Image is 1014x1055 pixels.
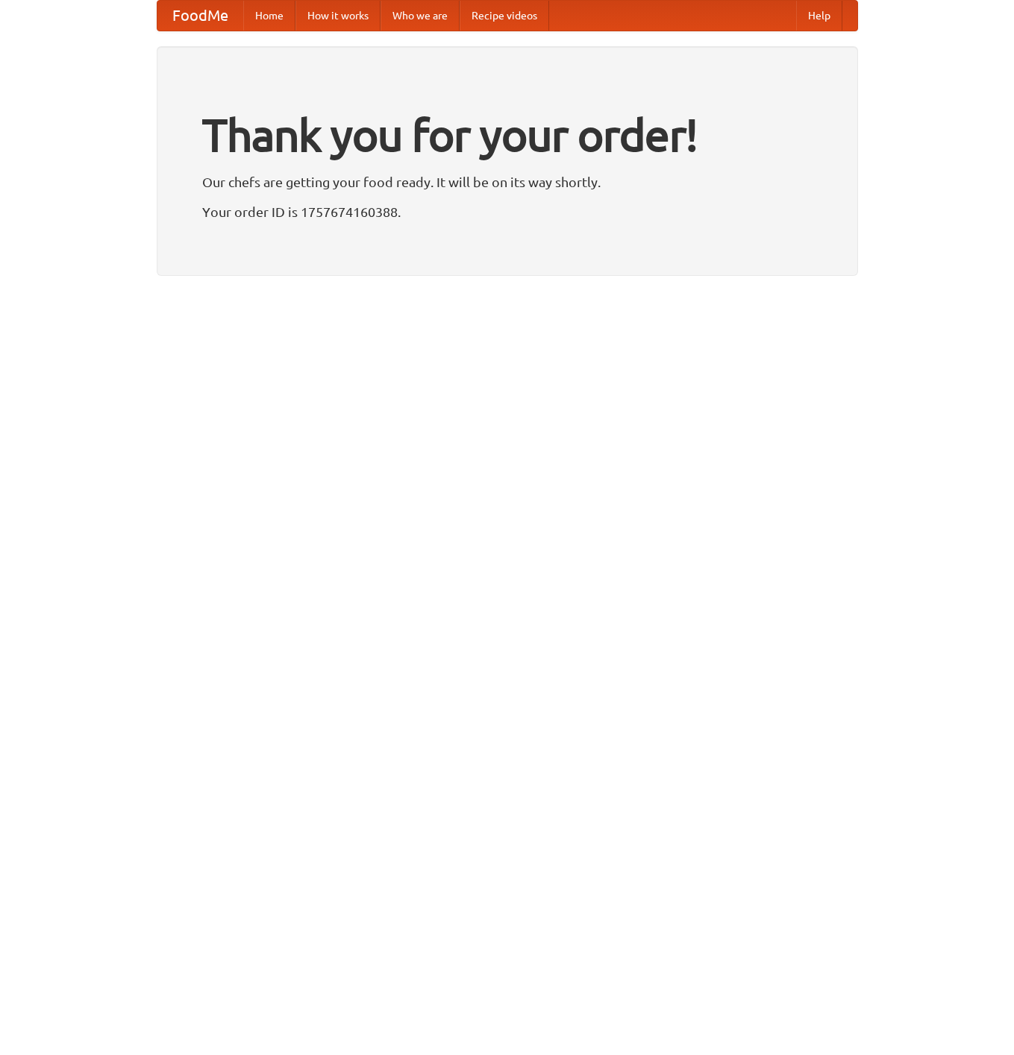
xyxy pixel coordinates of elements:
h1: Thank you for your order! [202,99,813,171]
p: Your order ID is 1757674160388. [202,201,813,223]
a: Help [796,1,842,31]
a: Who we are [381,1,460,31]
a: How it works [295,1,381,31]
p: Our chefs are getting your food ready. It will be on its way shortly. [202,171,813,193]
a: FoodMe [157,1,243,31]
a: Home [243,1,295,31]
a: Recipe videos [460,1,549,31]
